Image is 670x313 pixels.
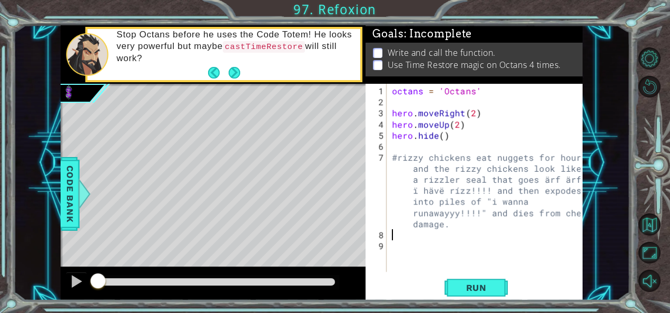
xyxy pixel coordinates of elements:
button: Ctrl + P: Pause [66,272,87,294]
p: Write and call the function. [388,47,496,58]
button: Back to Map [638,213,661,236]
div: 2 [368,96,387,107]
div: 3 [368,107,387,119]
button: Maximize Browser [638,242,661,264]
p: Stop Octans before he uses the Code Totem! He looks very powerful but maybe will still work? [116,29,353,64]
p: Use Time Restore magic on Octans 4 times. [388,59,561,71]
span: : Incomplete [404,27,472,40]
span: Code Bank [62,162,78,226]
a: Back to Map [640,210,670,238]
button: Restart Level [638,76,661,98]
button: Shift+Enter: Run current code. [445,277,508,298]
code: castTimeRestore [223,41,305,53]
button: Next [228,67,240,79]
div: 7 [368,152,387,229]
div: 6 [368,141,387,152]
button: Unmute [638,270,661,292]
button: Level Options [638,47,661,70]
div: 8 [368,229,387,240]
span: Run [456,282,497,293]
div: 9 [368,240,387,251]
span: Goals [372,27,472,41]
div: 5 [368,130,387,141]
button: Back [208,67,229,79]
div: 4 [368,119,387,130]
div: 1 [368,85,387,96]
img: Image for 609c3b9b03c80500454be2ee [61,84,77,101]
